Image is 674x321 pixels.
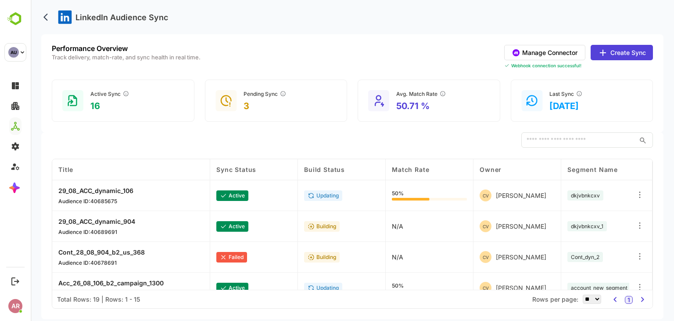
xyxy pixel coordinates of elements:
[28,248,114,256] p: Cont_28_08_904_b2_us_368
[545,90,552,97] button: Time since the most recent batch update.
[361,166,398,173] span: Match Rate
[273,166,314,173] span: Build Status
[198,254,213,260] p: failed
[213,90,256,97] div: Pending Sync
[45,13,137,22] p: LinkedIn Audience Sync
[361,223,373,230] p: N/A
[361,283,436,293] div: 50%
[186,166,226,173] span: Sync Status
[198,285,214,291] p: active
[286,285,308,291] p: updating
[537,166,587,173] span: Segment Name
[286,192,308,199] p: updating
[28,218,104,225] p: 29_08_ACC_dynamic_904
[92,90,99,97] button: Audiences in ‘Ready’ status and actively receiving ad delivery.
[594,296,602,304] button: 1
[21,45,170,52] p: Performance Overview
[28,279,133,287] p: Acc_26_08_106_b2_campaign_1300
[4,11,27,27] img: BambooboxLogoMark.f1c84d78b4c51b1a7b5f700c9845e183.svg
[540,223,573,230] span: dkjvbnkcxv_1
[9,275,21,287] button: Logout
[449,282,461,294] div: CV
[540,254,569,260] span: Cont_dyn_2
[449,190,461,201] div: CV
[286,223,305,230] p: building
[449,251,516,263] div: Chetan Vegad
[28,259,114,266] p: Audience ID: 40678691
[449,282,516,294] div: Chetan Vegad
[540,192,569,199] span: dkjvbnkcxv
[286,254,305,260] p: building
[60,90,99,97] div: Active Sync
[366,101,416,111] p: 50.71 %
[540,285,601,291] span: account_new_segment_1
[449,166,471,173] span: Owner
[409,90,416,97] button: Average percentage of contacts/companies LinkedIn successfully matched.
[11,11,24,24] button: back
[28,166,43,173] span: Title
[28,229,104,235] p: Audience ID: 40689691
[473,63,622,68] div: Webhook connection successful!
[60,101,99,111] p: 16
[366,90,416,97] div: Avg. Match Rate
[198,223,214,230] p: active
[560,45,622,60] button: Create Sync
[8,299,22,313] div: AR
[213,101,256,111] p: 3
[449,220,461,232] div: CV
[502,295,548,303] span: Rows per page:
[249,90,256,97] button: Audiences still in ‘Building’ or ‘Updating’ for more than 24 hours.
[28,198,103,204] p: Audience ID: 40685675
[361,253,373,261] p: N/A
[519,90,552,97] div: Last Sync
[361,191,436,201] div: 50%
[449,220,516,232] div: Chetan Vegad
[519,101,552,111] p: [DATE]
[21,55,170,60] p: Track delivery, match-rate, and sync health in real time.
[473,45,555,60] button: Manage Connector
[449,190,516,201] div: Chetan Vegad
[26,295,109,303] div: Total Rows: 19 | Rows: 1 - 15
[449,251,461,263] div: CV
[8,47,19,58] div: AU
[28,187,103,194] p: 29_08_ACC_dynamic_106
[198,192,214,199] p: active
